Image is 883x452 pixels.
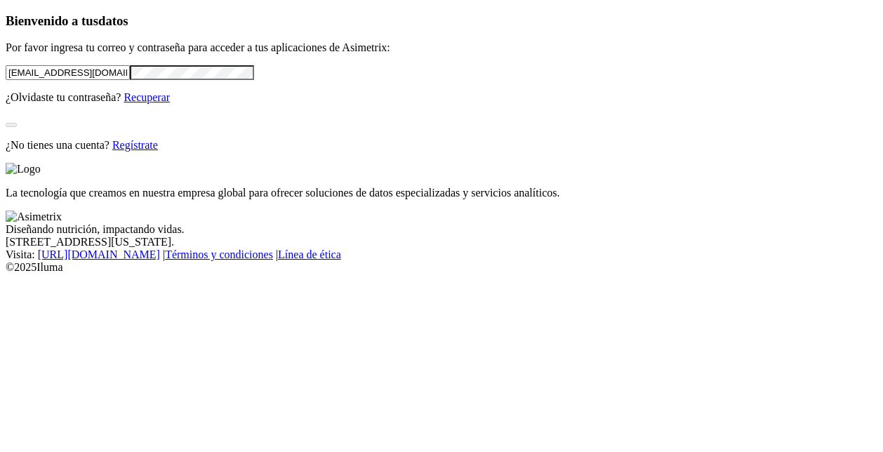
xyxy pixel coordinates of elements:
p: Por favor ingresa tu correo y contraseña para acceder a tus aplicaciones de Asimetrix: [6,41,877,54]
div: [STREET_ADDRESS][US_STATE]. [6,236,877,248]
p: La tecnología que creamos en nuestra empresa global para ofrecer soluciones de datos especializad... [6,187,877,199]
a: Línea de ética [278,248,341,260]
p: ¿No tienes una cuenta? [6,139,877,152]
img: Asimetrix [6,211,62,223]
a: Regístrate [112,139,158,151]
a: [URL][DOMAIN_NAME] [38,248,160,260]
div: Visita : | | [6,248,877,261]
h3: Bienvenido a tus [6,13,877,29]
input: Tu correo [6,65,130,80]
div: Diseñando nutrición, impactando vidas. [6,223,877,236]
a: Términos y condiciones [165,248,273,260]
img: Logo [6,163,41,175]
span: datos [98,13,128,28]
a: Recuperar [124,91,170,103]
p: ¿Olvidaste tu contraseña? [6,91,877,104]
div: © 2025 Iluma [6,261,877,274]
